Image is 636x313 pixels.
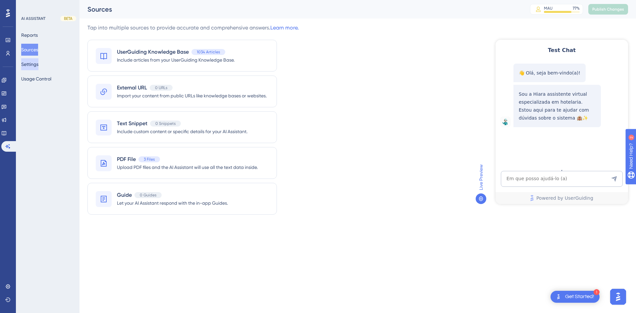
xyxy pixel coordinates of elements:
div: BETA [60,16,76,21]
span: Include articles from your UserGuiding Knowledge Base. [117,56,235,64]
span: Upload PDF files and the AI Assistant will use all the text data inside. [117,163,258,171]
div: AI ASSISTANT [21,16,45,21]
span: 3 Files [144,157,155,162]
iframe: UserGuiding AI Assistant [496,40,628,204]
button: Reports [21,29,38,41]
span: 0 Guides [140,192,156,198]
span: Let your AI Assistant respond with the in-app Guides. [117,199,228,207]
span: 0 URLs [155,85,167,90]
span: Text Snippet [117,120,147,128]
span: Include custom content or specific details for your AI Assistant. [117,128,247,135]
div: Open Get Started! checklist, remaining modules: 1 [551,291,600,303]
span: Guide [117,191,132,199]
button: Settings [21,58,38,70]
div: Get Started! [565,293,594,300]
span: 1034 Articles [197,49,220,55]
iframe: UserGuiding AI Assistant Launcher [608,287,628,307]
div: 2 [46,3,48,9]
button: Sources [21,44,38,56]
div: Sources [87,5,513,14]
span: Publish Changes [592,7,624,12]
button: Publish Changes [588,4,628,15]
span: Import your content from public URLs like knowledge bases or websites. [117,92,267,100]
div: 77 % [573,6,580,11]
span: PDF File [117,155,136,163]
div: 1 [594,289,600,295]
button: Usage Control [21,73,51,85]
span: Need Help? [16,2,41,10]
div: MAU [544,6,553,11]
span: 0 Snippets [155,121,176,126]
span: UserGuiding Knowledge Base [117,48,189,56]
span: Live Preview [477,164,485,190]
img: launcher-image-alternative-text [555,293,562,301]
a: Learn more. [270,25,299,31]
div: Tap into multiple sources to provide accurate and comprehensive answers. [87,24,299,32]
span: External URL [117,84,147,92]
